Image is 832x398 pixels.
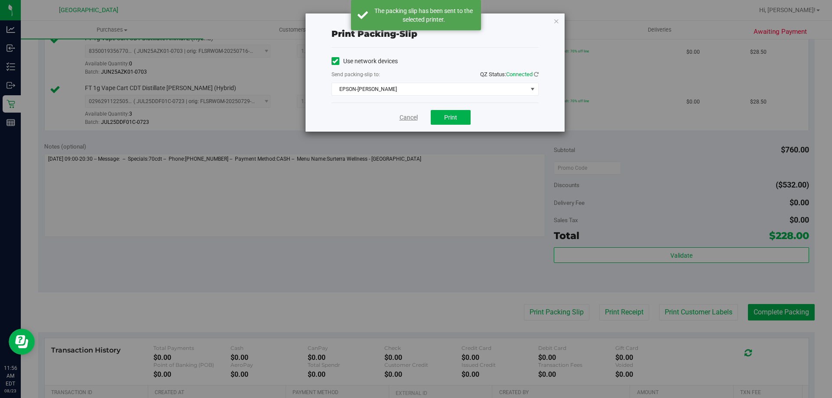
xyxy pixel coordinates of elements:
[480,71,539,78] span: QZ Status:
[331,29,417,39] span: Print packing-slip
[331,71,380,78] label: Send packing-slip to:
[400,113,418,122] a: Cancel
[332,83,527,95] span: EPSON-[PERSON_NAME]
[373,6,474,24] div: The packing slip has been sent to the selected printer.
[444,114,457,121] span: Print
[331,57,398,66] label: Use network devices
[431,110,471,125] button: Print
[506,71,533,78] span: Connected
[527,83,538,95] span: select
[9,329,35,355] iframe: Resource center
